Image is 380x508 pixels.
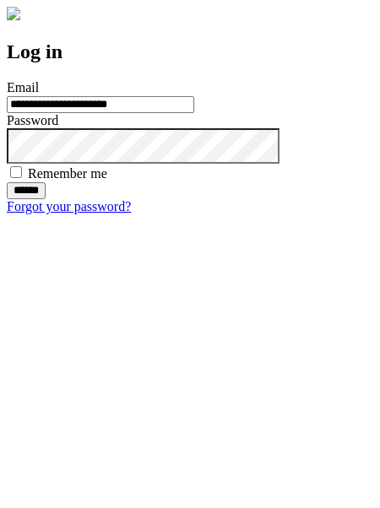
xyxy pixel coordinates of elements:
[7,199,131,213] a: Forgot your password?
[28,166,107,181] label: Remember me
[7,113,58,127] label: Password
[7,80,39,95] label: Email
[7,7,20,20] img: logo-4e3dc11c47720685a147b03b5a06dd966a58ff35d612b21f08c02c0306f2b779.png
[7,41,373,63] h2: Log in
